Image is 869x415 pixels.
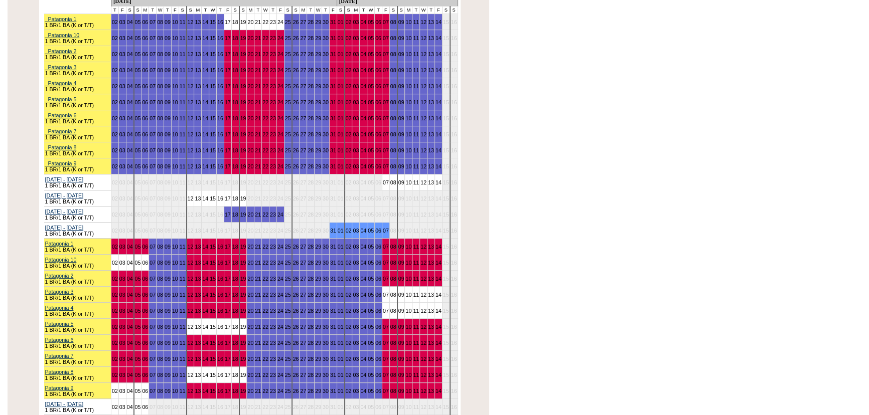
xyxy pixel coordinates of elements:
[240,19,246,25] a: 19
[315,99,321,105] a: 29
[127,51,133,57] a: 04
[165,67,171,73] a: 09
[308,99,314,105] a: 28
[338,51,344,57] a: 01
[142,19,148,25] a: 06
[405,51,411,57] a: 10
[188,35,194,41] a: 12
[150,51,156,57] a: 07
[405,19,411,25] a: 10
[202,115,208,121] a: 14
[135,51,141,57] a: 05
[277,35,283,41] a: 24
[346,67,352,73] a: 02
[262,115,268,121] a: 22
[217,67,223,73] a: 16
[202,67,208,73] a: 14
[405,67,411,73] a: 10
[247,115,253,121] a: 20
[247,35,253,41] a: 20
[308,67,314,73] a: 28
[436,51,442,57] a: 14
[195,35,201,41] a: 13
[428,35,434,41] a: 13
[300,83,306,89] a: 27
[436,19,442,25] a: 14
[135,19,141,25] a: 05
[293,115,299,121] a: 26
[157,99,163,105] a: 08
[308,19,314,25] a: 28
[195,19,201,25] a: 13
[195,99,201,105] a: 13
[398,19,404,25] a: 09
[172,99,178,105] a: 10
[127,99,133,105] a: 04
[270,51,276,57] a: 23
[150,83,156,89] a: 07
[240,67,246,73] a: 19
[285,19,291,25] a: 25
[346,83,352,89] a: 02
[277,19,283,25] a: 24
[142,51,148,57] a: 06
[315,51,321,57] a: 29
[240,51,246,57] a: 19
[188,83,194,89] a: 12
[375,35,381,41] a: 06
[277,83,283,89] a: 24
[255,115,261,121] a: 21
[119,99,125,105] a: 03
[217,51,223,57] a: 16
[308,51,314,57] a: 28
[112,83,118,89] a: 02
[360,67,366,73] a: 04
[127,19,133,25] a: 04
[383,35,389,41] a: 07
[413,35,419,41] a: 11
[45,112,77,118] a: _Patagonia 6
[285,51,291,57] a: 25
[142,67,148,73] a: 06
[165,19,171,25] a: 09
[323,99,329,105] a: 30
[180,99,186,105] a: 11
[315,35,321,41] a: 29
[398,51,404,57] a: 09
[217,115,223,121] a: 16
[135,83,141,89] a: 05
[383,51,389,57] a: 07
[398,83,404,89] a: 09
[262,99,268,105] a: 22
[262,35,268,41] a: 22
[202,51,208,57] a: 14
[375,51,381,57] a: 06
[346,99,352,105] a: 02
[300,67,306,73] a: 27
[308,83,314,89] a: 28
[330,35,336,41] a: 31
[420,83,426,89] a: 12
[338,67,344,73] a: 01
[127,35,133,41] a: 04
[323,35,329,41] a: 30
[135,115,141,121] a: 05
[45,64,77,70] a: _Patagonia 3
[398,99,404,105] a: 09
[405,99,411,105] a: 10
[142,35,148,41] a: 06
[293,51,299,57] a: 26
[390,51,396,57] a: 08
[293,35,299,41] a: 26
[420,67,426,73] a: 12
[360,99,366,105] a: 04
[375,67,381,73] a: 06
[428,83,434,89] a: 13
[436,83,442,89] a: 14
[390,35,396,41] a: 08
[360,35,366,41] a: 04
[157,51,163,57] a: 08
[202,35,208,41] a: 14
[210,99,216,105] a: 15
[277,67,283,73] a: 24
